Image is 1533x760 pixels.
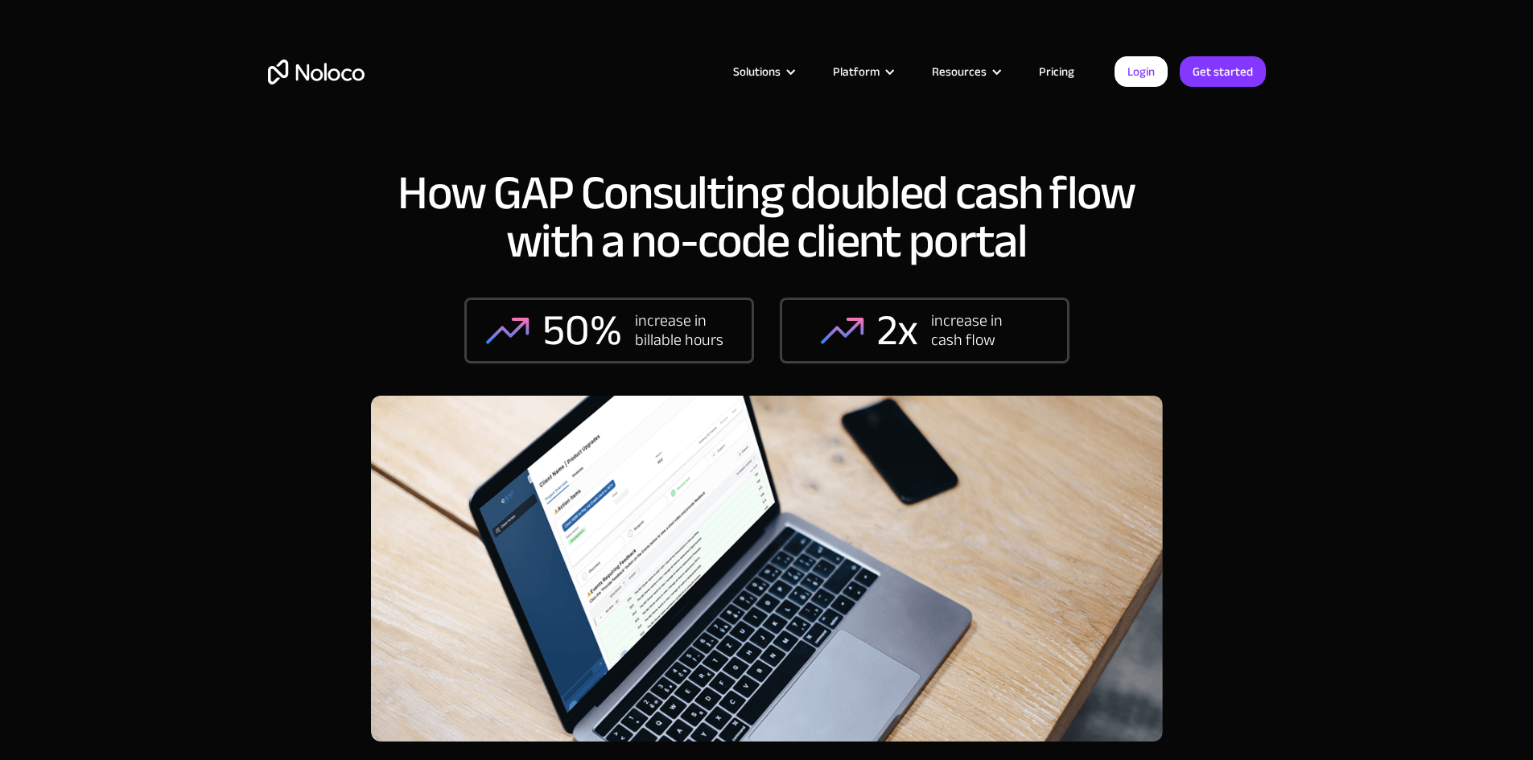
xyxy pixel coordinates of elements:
[1115,56,1168,87] a: Login
[912,61,1019,82] div: Resources
[1180,56,1266,87] a: Get started
[713,61,813,82] div: Solutions
[635,311,731,350] div: increase in billable hours
[1019,61,1094,82] a: Pricing
[542,306,622,355] div: 50%
[833,61,880,82] div: Platform
[371,169,1163,265] h1: How GAP Consulting doubled cash flow with a no-code client portal
[268,60,365,84] a: home
[932,61,987,82] div: Resources
[877,306,918,355] div: 2x
[931,311,1028,350] div: increase in cash flow
[733,61,781,82] div: Solutions
[813,61,912,82] div: Platform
